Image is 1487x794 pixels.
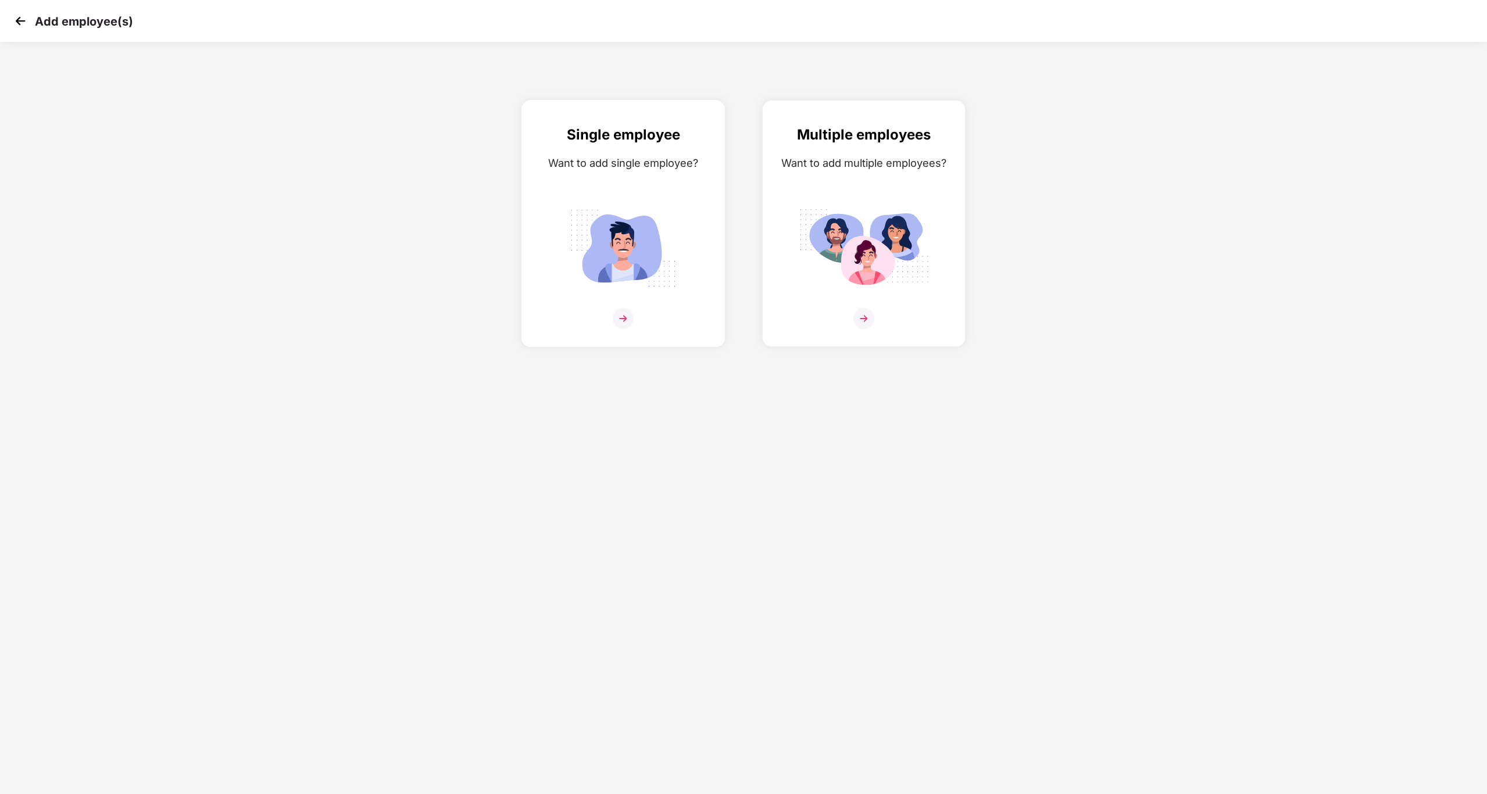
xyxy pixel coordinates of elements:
img: svg+xml;base64,PHN2ZyB4bWxucz0iaHR0cDovL3d3dy53My5vcmcvMjAwMC9zdmciIHdpZHRoPSIzNiIgaGVpZ2h0PSIzNi... [853,308,874,329]
div: Multiple employees [774,124,953,146]
img: svg+xml;base64,PHN2ZyB4bWxucz0iaHR0cDovL3d3dy53My5vcmcvMjAwMC9zdmciIHdpZHRoPSIzMCIgaGVpZ2h0PSIzMC... [12,12,29,30]
div: Want to add single employee? [534,155,713,171]
div: Single employee [534,124,713,146]
div: Want to add multiple employees? [774,155,953,171]
p: Add employee(s) [35,15,133,28]
img: svg+xml;base64,PHN2ZyB4bWxucz0iaHR0cDovL3d3dy53My5vcmcvMjAwMC9zdmciIGlkPSJTaW5nbGVfZW1wbG95ZWUiIH... [558,203,688,294]
img: svg+xml;base64,PHN2ZyB4bWxucz0iaHR0cDovL3d3dy53My5vcmcvMjAwMC9zdmciIHdpZHRoPSIzNiIgaGVpZ2h0PSIzNi... [613,308,634,329]
img: svg+xml;base64,PHN2ZyB4bWxucz0iaHR0cDovL3d3dy53My5vcmcvMjAwMC9zdmciIGlkPSJNdWx0aXBsZV9lbXBsb3llZS... [799,203,929,294]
